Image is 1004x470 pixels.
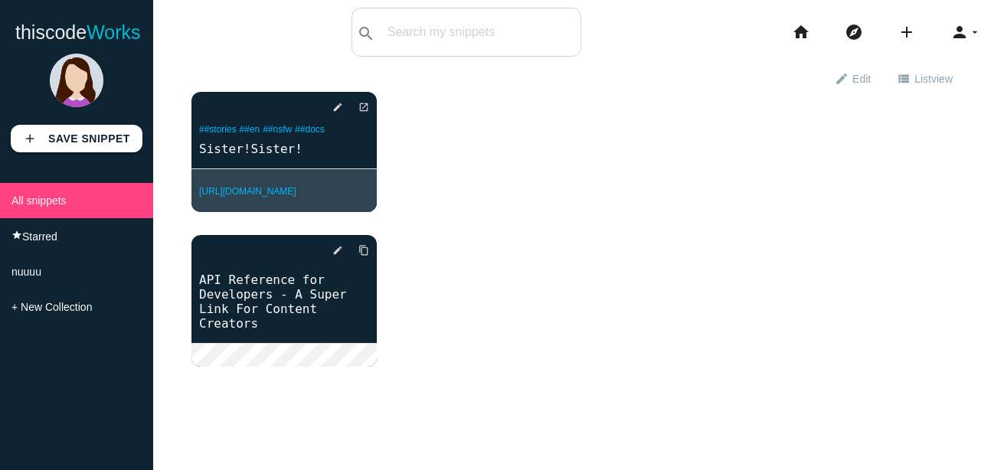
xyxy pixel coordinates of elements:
i: open_in_new [358,93,369,121]
i: edit [835,65,849,91]
i: star [11,230,22,240]
span: Starred [22,230,57,243]
span: view [931,73,953,85]
span: Works [87,21,140,43]
a: ##stories [199,124,237,135]
a: addSave Snippet [11,125,142,152]
span: nuuuu [11,266,41,278]
i: search [357,9,375,58]
i: person [950,8,969,57]
a: ##nsfw [263,124,292,135]
i: edit [332,93,343,121]
span: List [914,65,953,91]
a: editEdit [822,64,884,92]
input: Search my snippets [380,16,580,48]
img: girl-1.png [50,54,103,107]
span: + New Collection [11,301,92,313]
i: add [898,8,916,57]
button: search [352,8,380,56]
a: API Reference for Developers - A Super Link For Content Creators [191,271,377,332]
i: explore [845,8,863,57]
b: Save Snippet [48,132,130,145]
i: arrow_drop_down [969,8,981,57]
i: view_list [897,65,911,91]
i: edit [332,237,343,264]
span: Edit [852,65,871,91]
a: thiscodeWorks [15,8,141,57]
a: Copy to Clipboard [346,237,369,264]
i: add [23,125,37,152]
a: ##en [240,124,260,135]
i: content_copy [358,237,369,264]
a: [URL][DOMAIN_NAME] [199,186,296,197]
a: ##docs [295,124,325,135]
a: open_in_new [346,93,369,121]
a: view_listListview [884,64,966,92]
a: edit [320,237,343,264]
a: edit [320,93,343,121]
a: Sister!Sister! [191,140,377,158]
span: All snippets [11,194,67,207]
i: home [792,8,810,57]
